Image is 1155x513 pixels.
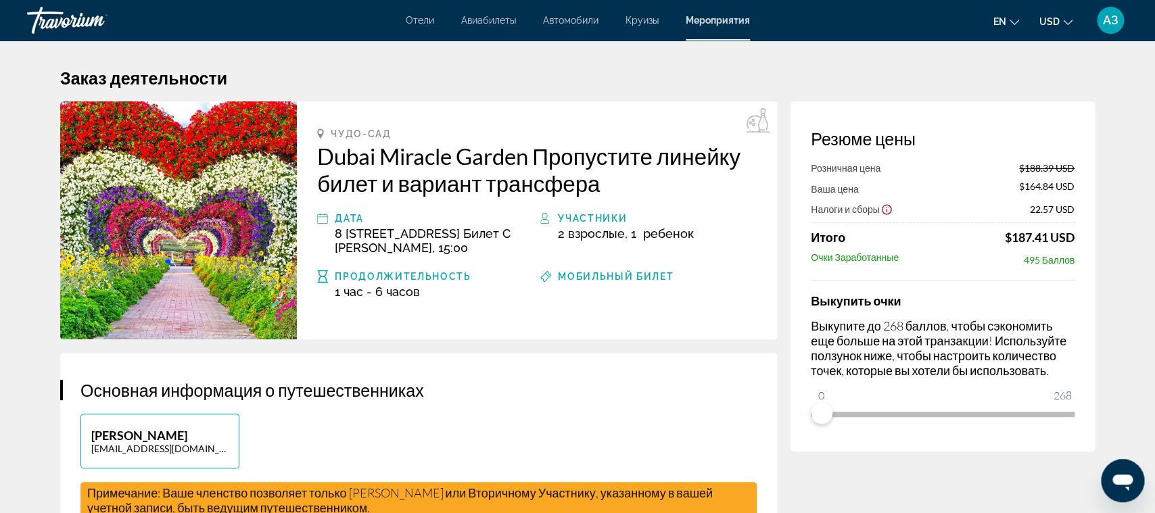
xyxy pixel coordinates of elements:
[811,162,880,174] span: Розничная цена
[1019,180,1075,195] span: $164.84 USD
[1005,230,1075,245] div: $187.41 USD
[811,402,832,424] span: ngx-слайдер
[1052,387,1074,404] span: 268
[816,387,826,404] span: 0
[331,128,391,139] span: Чудо-сад
[543,15,598,26] a: Автомобили
[993,11,1019,31] button: Изменить язык
[1103,14,1118,27] span: АЗ
[811,293,1075,308] h4: Выкупить очки
[686,15,750,26] a: Мероприятия
[880,203,893,215] button: Показать налогов и сборы отказ от ответственности
[811,202,893,216] button: Показать разбивку налогов и сборов
[91,428,229,443] p: [PERSON_NAME]
[461,15,516,26] a: Авиабилеты
[1101,459,1144,502] iframe: Кнопка запуска окна обмена сообщениями
[558,226,565,241] span: 2
[811,128,1075,149] h3: Резюме цены
[811,318,1075,378] p: Выкупите до 268 баллов, чтобы сэкономить еще больше на этой транзакции! Используйте ползунок ниже...
[317,143,757,197] a: Dubai Miracle Garden Пропустите линейку билет и вариант трансфера
[1039,11,1072,31] button: Изменить валюту
[335,285,420,299] span: 1 час - 6 часов
[811,183,858,195] span: Ваша цена
[993,16,1006,27] span: en
[91,443,229,454] p: [EMAIL_ADDRESS][DOMAIN_NAME]
[568,226,625,241] span: Взрослые
[60,68,1095,88] h1: Заказ деятельности
[1093,6,1128,34] button: Пользовательское меню
[811,251,899,266] span: Очки Заработанные
[1030,203,1075,215] span: 22.57 USD
[811,412,1075,414] ngx-slider: ngx-слайдер
[1039,16,1060,27] span: USD
[811,230,845,245] span: Итого
[80,380,424,400] span: Основная информация о путешественниках
[27,3,162,38] a: Травориум
[1019,162,1075,174] span: $188.39 USD
[80,414,239,468] button: [PERSON_NAME][EMAIL_ADDRESS][DOMAIN_NAME]
[811,203,879,215] span: Налоги и сборы
[335,226,511,255] span: 8 [STREET_ADDRESS] Билет С [PERSON_NAME], 15:00
[335,268,534,285] div: Продолжительность
[625,226,636,241] span: , 1
[1023,254,1075,266] span: 495 Баллов
[558,271,674,282] span: Мобильный билет
[643,226,694,241] span: Ребенок
[626,15,659,26] a: Круизы
[406,15,434,26] a: Отели
[335,210,534,226] div: Дата
[558,210,757,226] div: Участники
